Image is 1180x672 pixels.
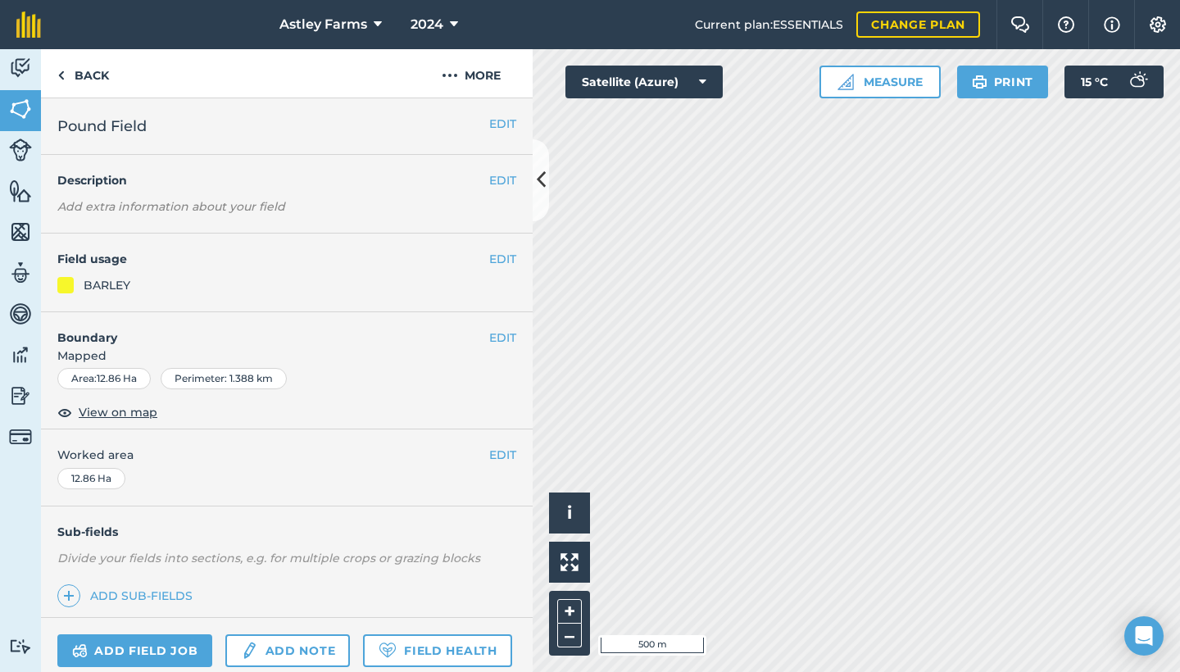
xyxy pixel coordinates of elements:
[560,553,579,571] img: Four arrows, one pointing top left, one top right, one bottom right and the last bottom left
[84,276,130,294] div: BARLEY
[411,15,443,34] span: 2024
[1056,16,1076,33] img: A question mark icon
[9,97,32,121] img: svg+xml;base64,PHN2ZyB4bWxucz0iaHR0cDovL3d3dy53My5vcmcvMjAwMC9zdmciIHdpZHRoPSI1NiIgaGVpZ2h0PSI2MC...
[57,250,489,268] h4: Field usage
[1124,616,1164,656] div: Open Intercom Messenger
[489,250,516,268] button: EDIT
[161,368,287,389] div: Perimeter : 1.388 km
[819,66,941,98] button: Measure
[57,584,199,607] a: Add sub-fields
[856,11,980,38] a: Change plan
[279,15,367,34] span: Astley Farms
[57,368,151,389] div: Area : 12.86 Ha
[41,347,533,365] span: Mapped
[549,493,590,534] button: i
[1064,66,1164,98] button: 15 °C
[565,66,723,98] button: Satellite (Azure)
[79,403,157,421] span: View on map
[837,74,854,90] img: Ruler icon
[16,11,41,38] img: fieldmargin Logo
[9,138,32,161] img: svg+xml;base64,PD94bWwgdmVyc2lvbj0iMS4wIiBlbmNvZGluZz0idXRmLTgiPz4KPCEtLSBHZW5lcmF0b3I6IEFkb2JlIE...
[57,402,72,422] img: svg+xml;base64,PHN2ZyB4bWxucz0iaHR0cDovL3d3dy53My5vcmcvMjAwMC9zdmciIHdpZHRoPSIxOCIgaGVpZ2h0PSIyNC...
[41,312,489,347] h4: Boundary
[41,523,533,541] h4: Sub-fields
[9,343,32,367] img: svg+xml;base64,PD94bWwgdmVyc2lvbj0iMS4wIiBlbmNvZGluZz0idXRmLTgiPz4KPCEtLSBHZW5lcmF0b3I6IEFkb2JlIE...
[57,402,157,422] button: View on map
[557,599,582,624] button: +
[1104,15,1120,34] img: svg+xml;base64,PHN2ZyB4bWxucz0iaHR0cDovL3d3dy53My5vcmcvMjAwMC9zdmciIHdpZHRoPSIxNyIgaGVpZ2h0PSIxNy...
[57,468,125,489] div: 12.86 Ha
[1121,66,1154,98] img: svg+xml;base64,PD94bWwgdmVyc2lvbj0iMS4wIiBlbmNvZGluZz0idXRmLTgiPz4KPCEtLSBHZW5lcmF0b3I6IEFkb2JlIE...
[442,66,458,85] img: svg+xml;base64,PHN2ZyB4bWxucz0iaHR0cDovL3d3dy53My5vcmcvMjAwMC9zdmciIHdpZHRoPSIyMCIgaGVpZ2h0PSIyNC...
[225,634,350,667] a: Add note
[41,49,125,98] a: Back
[363,634,511,667] a: Field Health
[57,551,480,565] em: Divide your fields into sections, e.g. for multiple crops or grazing blocks
[489,446,516,464] button: EDIT
[1010,16,1030,33] img: Two speech bubbles overlapping with the left bubble in the forefront
[410,49,533,98] button: More
[557,624,582,647] button: –
[695,16,843,34] span: Current plan : ESSENTIALS
[489,329,516,347] button: EDIT
[63,586,75,606] img: svg+xml;base64,PHN2ZyB4bWxucz0iaHR0cDovL3d3dy53My5vcmcvMjAwMC9zdmciIHdpZHRoPSIxNCIgaGVpZ2h0PSIyNC...
[57,66,65,85] img: svg+xml;base64,PHN2ZyB4bWxucz0iaHR0cDovL3d3dy53My5vcmcvMjAwMC9zdmciIHdpZHRoPSI5IiBoZWlnaHQ9IjI0Ii...
[9,220,32,244] img: svg+xml;base64,PHN2ZyB4bWxucz0iaHR0cDovL3d3dy53My5vcmcvMjAwMC9zdmciIHdpZHRoPSI1NiIgaGVpZ2h0PSI2MC...
[972,72,987,92] img: svg+xml;base64,PHN2ZyB4bWxucz0iaHR0cDovL3d3dy53My5vcmcvMjAwMC9zdmciIHdpZHRoPSIxOSIgaGVpZ2h0PSIyNC...
[240,641,258,661] img: svg+xml;base64,PD94bWwgdmVyc2lvbj0iMS4wIiBlbmNvZGluZz0idXRmLTgiPz4KPCEtLSBHZW5lcmF0b3I6IEFkb2JlIE...
[57,115,147,138] span: Pound Field
[9,425,32,448] img: svg+xml;base64,PD94bWwgdmVyc2lvbj0iMS4wIiBlbmNvZGluZz0idXRmLTgiPz4KPCEtLSBHZW5lcmF0b3I6IEFkb2JlIE...
[9,56,32,80] img: svg+xml;base64,PD94bWwgdmVyc2lvbj0iMS4wIiBlbmNvZGluZz0idXRmLTgiPz4KPCEtLSBHZW5lcmF0b3I6IEFkb2JlIE...
[957,66,1049,98] button: Print
[1081,66,1108,98] span: 15 ° C
[567,502,572,523] span: i
[9,179,32,203] img: svg+xml;base64,PHN2ZyB4bWxucz0iaHR0cDovL3d3dy53My5vcmcvMjAwMC9zdmciIHdpZHRoPSI1NiIgaGVpZ2h0PSI2MC...
[9,638,32,654] img: svg+xml;base64,PD94bWwgdmVyc2lvbj0iMS4wIiBlbmNvZGluZz0idXRmLTgiPz4KPCEtLSBHZW5lcmF0b3I6IEFkb2JlIE...
[57,446,516,464] span: Worked area
[1148,16,1168,33] img: A cog icon
[489,171,516,189] button: EDIT
[72,641,88,661] img: svg+xml;base64,PD94bWwgdmVyc2lvbj0iMS4wIiBlbmNvZGluZz0idXRmLTgiPz4KPCEtLSBHZW5lcmF0b3I6IEFkb2JlIE...
[9,384,32,408] img: svg+xml;base64,PD94bWwgdmVyc2lvbj0iMS4wIiBlbmNvZGluZz0idXRmLTgiPz4KPCEtLSBHZW5lcmF0b3I6IEFkb2JlIE...
[489,115,516,133] button: EDIT
[9,302,32,326] img: svg+xml;base64,PD94bWwgdmVyc2lvbj0iMS4wIiBlbmNvZGluZz0idXRmLTgiPz4KPCEtLSBHZW5lcmF0b3I6IEFkb2JlIE...
[57,199,285,214] em: Add extra information about your field
[57,171,516,189] h4: Description
[9,261,32,285] img: svg+xml;base64,PD94bWwgdmVyc2lvbj0iMS4wIiBlbmNvZGluZz0idXRmLTgiPz4KPCEtLSBHZW5lcmF0b3I6IEFkb2JlIE...
[57,634,212,667] a: Add field job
